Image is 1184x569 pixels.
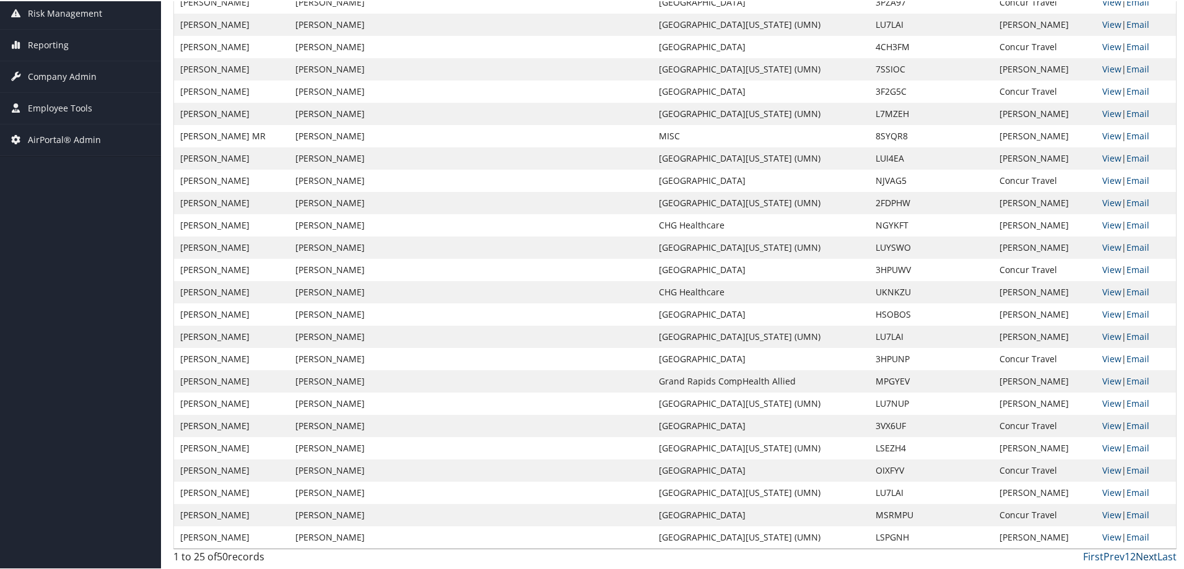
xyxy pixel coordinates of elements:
[217,549,228,562] span: 50
[1103,549,1125,562] a: Prev
[1096,302,1176,324] td: |
[869,480,993,503] td: LU7LAI
[28,92,92,123] span: Employee Tools
[1126,396,1149,408] a: Email
[1102,173,1121,185] a: View
[993,503,1096,525] td: Concur Travel
[993,480,1096,503] td: [PERSON_NAME]
[289,391,386,414] td: [PERSON_NAME]
[1096,102,1176,124] td: |
[1096,35,1176,57] td: |
[289,102,386,124] td: [PERSON_NAME]
[1102,40,1121,51] a: View
[1096,12,1176,35] td: |
[1126,485,1149,497] a: Email
[289,480,386,503] td: [PERSON_NAME]
[1102,240,1121,252] a: View
[174,324,289,347] td: [PERSON_NAME]
[1096,79,1176,102] td: |
[653,347,870,369] td: [GEOGRAPHIC_DATA]
[1102,106,1121,118] a: View
[653,124,870,146] td: MISC
[289,525,386,547] td: [PERSON_NAME]
[1102,84,1121,96] a: View
[1126,218,1149,230] a: Email
[869,124,993,146] td: 8SYQR8
[289,414,386,436] td: [PERSON_NAME]
[1130,549,1136,562] a: 2
[174,347,289,369] td: [PERSON_NAME]
[1096,391,1176,414] td: |
[869,191,993,213] td: 2FDPHW
[1125,549,1130,562] a: 1
[1102,396,1121,408] a: View
[174,35,289,57] td: [PERSON_NAME]
[653,369,870,391] td: Grand Rapids CompHealth Allied
[653,391,870,414] td: [GEOGRAPHIC_DATA][US_STATE] (UMN)
[993,102,1096,124] td: [PERSON_NAME]
[174,102,289,124] td: [PERSON_NAME]
[869,391,993,414] td: LU7NUP
[993,458,1096,480] td: Concur Travel
[993,79,1096,102] td: Concur Travel
[993,302,1096,324] td: [PERSON_NAME]
[28,123,101,154] span: AirPortal® Admin
[869,302,993,324] td: HSOBOS
[289,458,386,480] td: [PERSON_NAME]
[869,436,993,458] td: LSEZH4
[653,79,870,102] td: [GEOGRAPHIC_DATA]
[1126,419,1149,430] a: Email
[1096,258,1176,280] td: |
[653,458,870,480] td: [GEOGRAPHIC_DATA]
[28,60,97,91] span: Company Admin
[289,146,386,168] td: [PERSON_NAME]
[1096,525,1176,547] td: |
[1096,369,1176,391] td: |
[1096,436,1176,458] td: |
[1096,480,1176,503] td: |
[1102,307,1121,319] a: View
[869,324,993,347] td: LU7LAI
[1102,263,1121,274] a: View
[174,213,289,235] td: [PERSON_NAME]
[1126,84,1149,96] a: Email
[1102,419,1121,430] a: View
[1126,240,1149,252] a: Email
[1126,530,1149,542] a: Email
[174,12,289,35] td: [PERSON_NAME]
[289,35,386,57] td: [PERSON_NAME]
[993,525,1096,547] td: [PERSON_NAME]
[1126,329,1149,341] a: Email
[993,213,1096,235] td: [PERSON_NAME]
[869,235,993,258] td: LUYSWO
[1096,414,1176,436] td: |
[869,35,993,57] td: 4CH3FM
[1102,285,1121,297] a: View
[993,369,1096,391] td: [PERSON_NAME]
[289,168,386,191] td: [PERSON_NAME]
[174,458,289,480] td: [PERSON_NAME]
[653,191,870,213] td: [GEOGRAPHIC_DATA][US_STATE] (UMN)
[174,391,289,414] td: [PERSON_NAME]
[174,480,289,503] td: [PERSON_NAME]
[1102,485,1121,497] a: View
[1126,441,1149,453] a: Email
[1102,62,1121,74] a: View
[993,280,1096,302] td: [PERSON_NAME]
[289,302,386,324] td: [PERSON_NAME]
[289,324,386,347] td: [PERSON_NAME]
[1096,191,1176,213] td: |
[653,480,870,503] td: [GEOGRAPHIC_DATA][US_STATE] (UMN)
[653,280,870,302] td: CHG Healthcare
[993,324,1096,347] td: [PERSON_NAME]
[289,191,386,213] td: [PERSON_NAME]
[1102,17,1121,29] a: View
[1096,213,1176,235] td: |
[289,124,386,146] td: [PERSON_NAME]
[653,168,870,191] td: [GEOGRAPHIC_DATA]
[1083,549,1103,562] a: First
[1102,218,1121,230] a: View
[653,57,870,79] td: [GEOGRAPHIC_DATA][US_STATE] (UMN)
[993,436,1096,458] td: [PERSON_NAME]
[653,102,870,124] td: [GEOGRAPHIC_DATA][US_STATE] (UMN)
